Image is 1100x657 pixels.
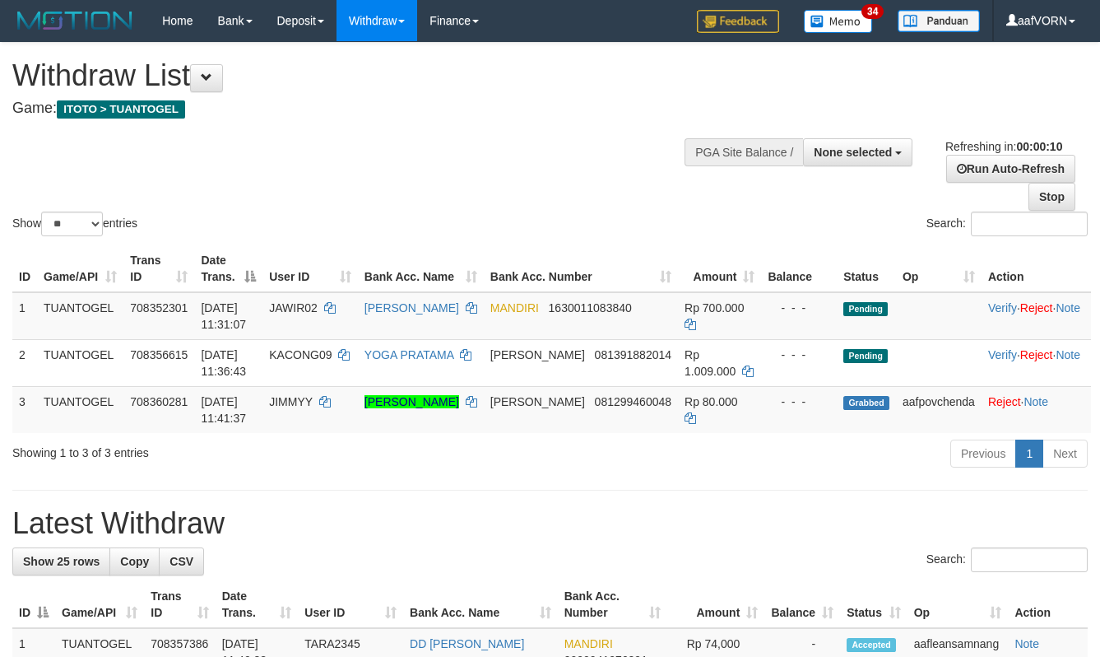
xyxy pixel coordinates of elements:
[403,581,558,628] th: Bank Acc. Name: activate to sort column ascending
[23,555,100,568] span: Show 25 rows
[988,395,1021,408] a: Reject
[685,395,738,408] span: Rp 80.000
[685,301,744,315] span: Rp 700.000
[12,100,717,117] h4: Game:
[298,581,403,628] th: User ID: activate to sort column ascending
[558,581,667,628] th: Bank Acc. Number: activate to sort column ascending
[982,339,1091,386] td: · ·
[814,146,892,159] span: None selected
[364,348,453,361] a: YOGA PRATAMA
[837,245,896,292] th: Status
[12,8,137,33] img: MOTION_logo.png
[120,555,149,568] span: Copy
[768,300,830,316] div: - - -
[484,245,678,292] th: Bank Acc. Number: activate to sort column ascending
[896,245,982,292] th: Op: activate to sort column ascending
[123,245,194,292] th: Trans ID: activate to sort column ascending
[1014,637,1039,650] a: Note
[12,212,137,236] label: Show entries
[1016,140,1062,153] strong: 00:00:10
[898,10,980,32] img: panduan.png
[861,4,884,19] span: 34
[843,302,888,316] span: Pending
[37,339,123,386] td: TUANTOGEL
[490,301,539,315] span: MANDIRI
[761,245,837,292] th: Balance
[12,386,37,433] td: 3
[55,581,144,628] th: Game/API: activate to sort column ascending
[982,245,1091,292] th: Action
[410,637,524,650] a: DD [PERSON_NAME]
[130,395,188,408] span: 708360281
[269,348,332,361] span: KACONG09
[1008,581,1088,628] th: Action
[896,386,982,433] td: aafpovchenda
[1028,183,1075,211] a: Stop
[971,212,1088,236] input: Search:
[840,581,907,628] th: Status: activate to sort column ascending
[41,212,103,236] select: Showentries
[768,347,830,363] div: - - -
[201,348,246,378] span: [DATE] 11:36:43
[667,581,764,628] th: Amount: activate to sort column ascending
[907,581,1009,628] th: Op: activate to sort column ascending
[950,440,1016,468] a: Previous
[945,140,1062,153] span: Refreshing in:
[843,396,889,410] span: Grabbed
[697,10,779,33] img: Feedback.jpg
[982,292,1091,340] td: · ·
[12,438,446,461] div: Showing 1 to 3 of 3 entries
[12,581,55,628] th: ID: activate to sort column descending
[12,507,1088,540] h1: Latest Withdraw
[843,349,888,363] span: Pending
[1042,440,1088,468] a: Next
[946,155,1075,183] a: Run Auto-Refresh
[364,395,459,408] a: [PERSON_NAME]
[1056,348,1080,361] a: Note
[12,245,37,292] th: ID
[1020,301,1053,315] a: Reject
[595,348,671,361] span: Copy 081391882014 to clipboard
[194,245,262,292] th: Date Trans.: activate to sort column descending
[144,581,215,628] th: Trans ID: activate to sort column ascending
[109,547,160,575] a: Copy
[1020,348,1053,361] a: Reject
[803,138,912,166] button: None selected
[847,638,896,652] span: Accepted
[982,386,1091,433] td: ·
[926,212,1088,236] label: Search:
[490,395,585,408] span: [PERSON_NAME]
[37,245,123,292] th: Game/API: activate to sort column ascending
[988,348,1017,361] a: Verify
[269,301,318,315] span: JAWIR02
[12,547,110,575] a: Show 25 rows
[1015,440,1043,468] a: 1
[12,339,37,386] td: 2
[12,292,37,340] td: 1
[358,245,484,292] th: Bank Acc. Name: activate to sort column ascending
[595,395,671,408] span: Copy 081299460048 to clipboard
[201,301,246,331] span: [DATE] 11:31:07
[490,348,585,361] span: [PERSON_NAME]
[678,245,761,292] th: Amount: activate to sort column ascending
[685,138,803,166] div: PGA Site Balance /
[1056,301,1080,315] a: Note
[926,547,1088,572] label: Search:
[988,301,1017,315] a: Verify
[549,301,632,315] span: Copy 1630011083840 to clipboard
[685,348,736,378] span: Rp 1.009.000
[12,59,717,92] h1: Withdraw List
[169,555,193,568] span: CSV
[57,100,185,119] span: ITOTO > TUANTOGEL
[201,395,246,425] span: [DATE] 11:41:37
[216,581,299,628] th: Date Trans.: activate to sort column ascending
[971,547,1088,572] input: Search:
[768,394,830,410] div: - - -
[130,301,188,315] span: 708352301
[37,292,123,340] td: TUANTOGEL
[159,547,204,575] a: CSV
[262,245,358,292] th: User ID: activate to sort column ascending
[364,301,459,315] a: [PERSON_NAME]
[37,386,123,433] td: TUANTOGEL
[804,10,873,33] img: Button%20Memo.svg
